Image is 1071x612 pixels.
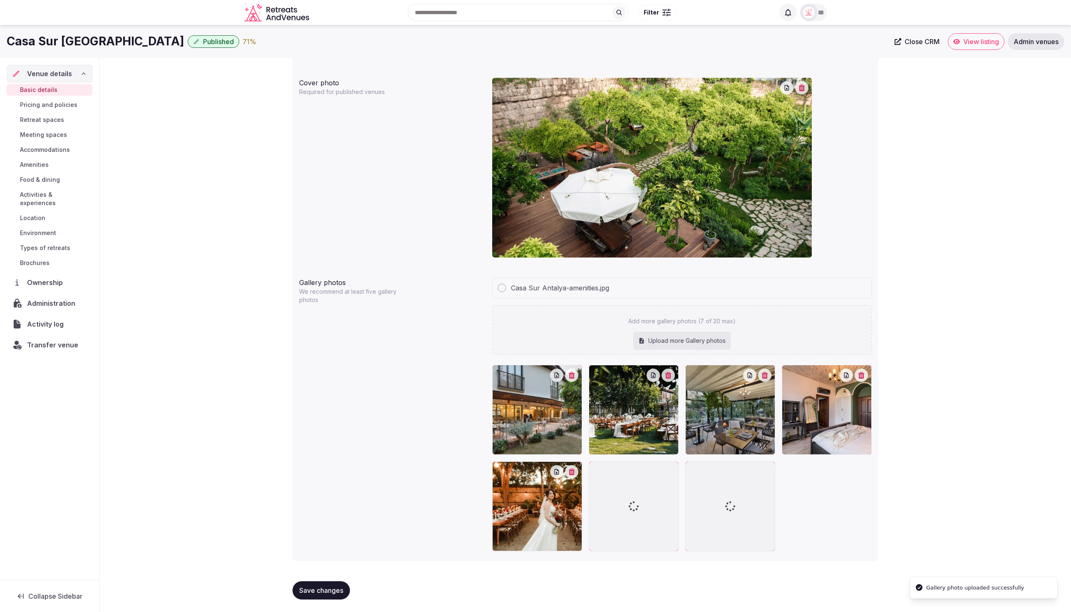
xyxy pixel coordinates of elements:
[782,365,872,455] div: Casa Sur Antalya-RÚSTICA-6.jpg
[7,227,92,239] a: Environment
[7,84,92,96] a: Basic details
[7,336,92,354] button: Transfer venue
[20,214,45,222] span: Location
[492,461,582,551] div: Casa Sur Antalya-hosted retreat.jpg
[299,287,406,304] p: We recommend at least five gallery photos
[7,144,92,156] a: Accommodations
[188,35,239,48] button: Published
[589,365,679,455] div: Casa Sur Antalya-meeting space-outdoor space.jpg
[27,319,67,329] span: Activity log
[20,146,70,154] span: Accommodations
[7,274,92,291] a: Ownership
[7,587,92,605] button: Collapse Sidebar
[803,7,815,18] img: miaceralde
[7,295,92,312] a: Administration
[27,340,78,350] span: Transfer venue
[299,74,486,88] div: Cover photo
[492,78,812,258] img: 7ea2dbe9.jpeg
[963,37,999,46] span: View listing
[20,244,70,252] span: Types of retreats
[7,189,92,209] a: Activities & experiences
[299,274,486,287] div: Gallery photos
[633,332,731,350] div: Upload more Gallery photos
[20,86,57,94] span: Basic details
[203,37,234,46] span: Published
[7,99,92,111] a: Pricing and policies
[1008,33,1064,50] a: Admin venues
[7,33,184,50] h1: Casa Sur [GEOGRAPHIC_DATA]
[27,278,66,287] span: Ownership
[7,212,92,224] a: Location
[27,298,79,308] span: Administration
[20,191,89,207] span: Activities & experiences
[244,3,311,22] a: Visit the homepage
[7,257,92,269] a: Brochures
[243,37,256,47] button: 71%
[20,131,67,139] span: Meeting spaces
[638,5,676,20] button: Filter
[244,3,311,22] svg: Retreats and Venues company logo
[511,283,609,293] span: Casa Sur Antalya-amenities.jpg
[299,586,343,595] span: Save changes
[948,33,1004,50] a: View listing
[7,159,92,171] a: Amenities
[492,365,582,455] div: Casa Sur Antalya-Cava Restaurant-2.webp
[243,37,256,47] div: 71 %
[628,317,736,325] p: Add more gallery photos (7 of 20 max)
[7,174,92,186] a: Food & dining
[28,592,82,600] span: Collapse Sidebar
[20,259,50,267] span: Brochures
[905,37,940,46] span: Close CRM
[20,229,56,237] span: Environment
[1014,37,1059,46] span: Admin venues
[7,114,92,126] a: Retreat spaces
[20,161,49,169] span: Amenities
[20,101,77,109] span: Pricing and policies
[27,69,72,79] span: Venue details
[7,315,92,333] a: Activity log
[20,116,64,124] span: Retreat spaces
[293,581,350,600] button: Save changes
[20,176,60,184] span: Food & dining
[644,8,659,17] span: Filter
[7,242,92,254] a: Types of retreats
[890,33,945,50] a: Close CRM
[926,584,1024,592] div: Gallery photo uploaded successfully
[299,88,406,96] p: Required for published venues
[7,129,92,141] a: Meeting spaces
[685,365,775,455] div: Casa Sur Antalya-Cava Restaurant-4.webp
